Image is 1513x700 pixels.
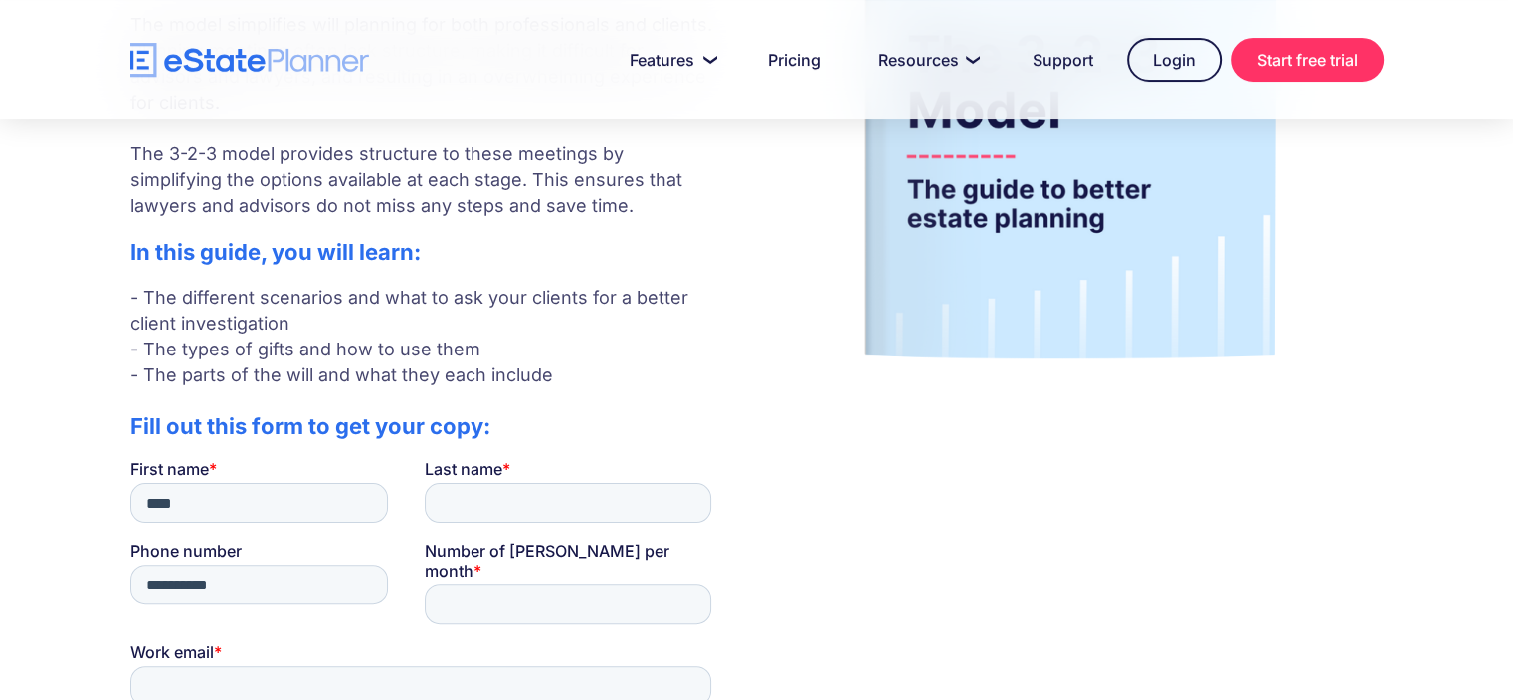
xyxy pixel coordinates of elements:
[130,239,719,265] h2: In this guide, you will learn:
[1009,40,1117,80] a: Support
[130,43,369,78] a: home
[606,40,734,80] a: Features
[1127,38,1222,82] a: Login
[854,40,999,80] a: Resources
[1231,38,1384,82] a: Start free trial
[130,413,719,439] h2: Fill out this form to get your copy:
[130,285,719,388] p: - The different scenarios and what to ask your clients for a better client investigation - The ty...
[744,40,845,80] a: Pricing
